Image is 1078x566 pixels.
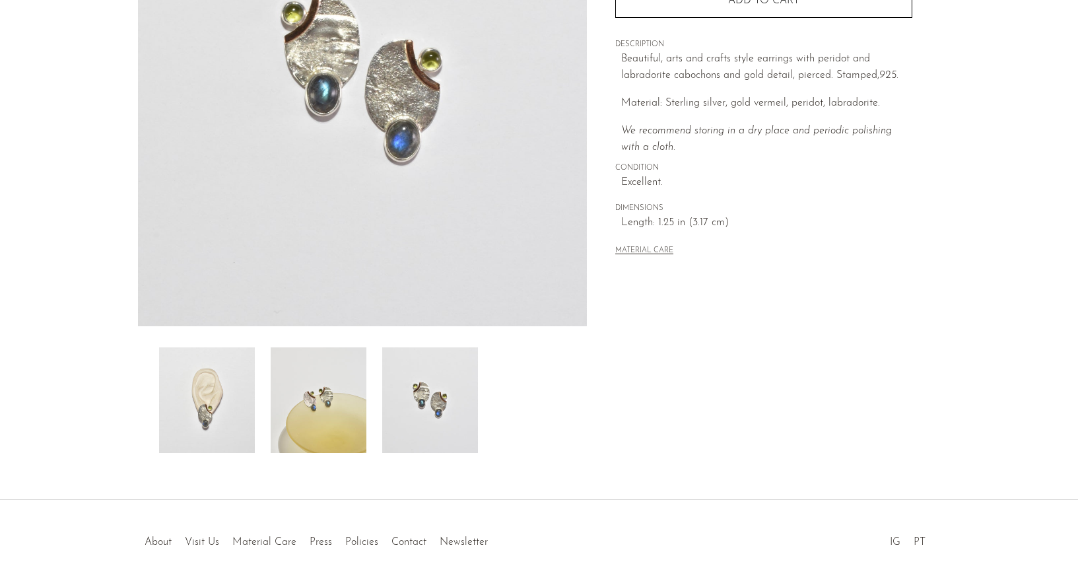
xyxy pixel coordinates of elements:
[621,95,912,112] p: Material: Sterling silver, gold vermeil, peridot, labradorite.
[890,537,900,548] a: IG
[621,215,912,232] span: Length: 1.25 in (3.17 cm)
[615,162,912,174] span: CONDITION
[883,526,932,551] ul: Social Medias
[621,174,912,192] span: Excellent.
[621,51,912,85] p: Beautiful, arts and crafts style earrings with peridot and labradorite cabochons and gold detail,...
[345,537,378,548] a: Policies
[615,203,912,215] span: DIMENSIONS
[138,526,494,551] ul: Quick links
[232,537,296,548] a: Material Care
[391,537,426,548] a: Contact
[382,347,478,453] img: Peridot Labradorite Earrings
[145,537,172,548] a: About
[615,39,912,51] span: DESCRIPTION
[914,537,926,548] a: PT
[185,537,219,548] a: Visit Us
[159,347,255,453] img: Peridot Labradorite Earrings
[271,347,366,453] img: Peridot Labradorite Earrings
[615,246,673,256] button: MATERIAL CARE
[879,70,898,81] em: 925.
[621,125,892,153] i: We recommend storing in a dry place and periodic polishing with a cloth.
[310,537,332,548] a: Press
